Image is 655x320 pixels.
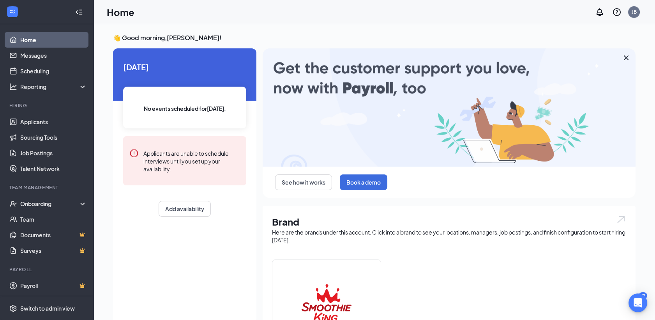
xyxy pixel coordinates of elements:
svg: Error [129,149,139,158]
a: Applicants [20,114,87,130]
h3: 👋 Good morning, [PERSON_NAME] ! [113,34,636,42]
svg: Settings [9,304,17,312]
a: Messages [20,48,87,63]
svg: WorkstreamLogo [9,8,16,16]
svg: Cross [621,53,631,62]
div: Switch to admin view [20,304,75,312]
a: Job Postings [20,145,87,161]
img: open.6027fd2a22e1237b5b06.svg [616,215,626,224]
div: Team Management [9,184,85,191]
a: Talent Network [20,161,87,176]
button: See how it works [275,174,332,190]
a: Sourcing Tools [20,130,87,145]
div: Applicants are unable to schedule interviews until you set up your availability. [143,149,240,173]
span: No events scheduled for [DATE] . [144,104,226,113]
svg: QuestionInfo [612,7,621,17]
div: Here are the brands under this account. Click into a brand to see your locations, managers, job p... [272,228,626,244]
a: DocumentsCrown [20,227,87,243]
a: Home [20,32,87,48]
svg: Collapse [75,8,83,16]
svg: Analysis [9,83,17,91]
img: payroll-large.gif [263,48,636,167]
div: Onboarding [20,200,80,208]
div: Payroll [9,266,85,273]
a: Scheduling [20,63,87,79]
button: Add availability [159,201,211,217]
div: Hiring [9,102,85,109]
div: JB [632,9,637,15]
div: Reporting [20,83,87,91]
svg: UserCheck [9,200,17,208]
svg: Notifications [595,7,604,17]
a: Team [20,212,87,227]
h1: Brand [272,215,626,228]
a: PayrollCrown [20,278,87,293]
span: [DATE] [123,61,246,73]
div: Open Intercom Messenger [629,293,647,312]
div: 22 [639,292,647,299]
button: Book a demo [340,174,387,190]
a: SurveysCrown [20,243,87,258]
h1: Home [107,5,134,19]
